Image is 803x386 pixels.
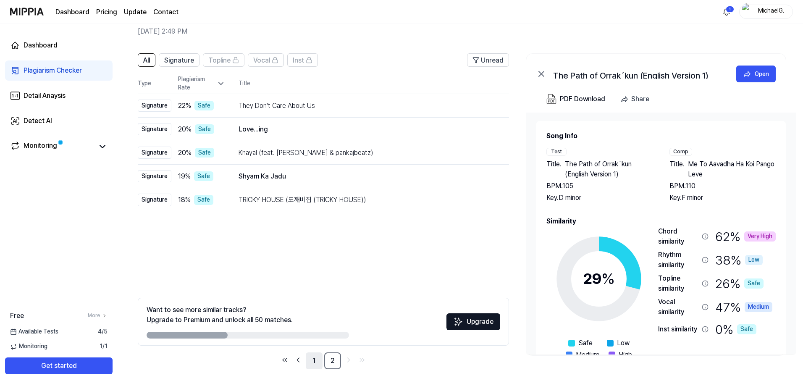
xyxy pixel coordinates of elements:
div: Shyam Ka Jadu [239,171,496,181]
div: 47 % [715,297,772,317]
th: Title [239,74,509,94]
button: 알림1 [720,5,733,18]
div: 1 [726,6,734,13]
span: Topline [208,55,231,66]
a: Go to previous page [292,354,304,366]
img: profile [742,3,752,20]
th: Type [138,74,171,94]
button: Share [617,91,656,108]
span: 4 / 5 [98,328,108,336]
span: Medium [576,350,599,360]
span: 18 % [178,195,191,205]
div: Rhythm similarity [658,250,698,270]
div: Key. F minor [669,193,776,203]
span: Free [10,311,24,321]
a: Go to first page [279,354,291,366]
div: Medium [745,302,772,312]
div: Want to see more similar tracks? Upgrade to Premium and unlock all 50 matches. [147,305,293,325]
div: Test [546,148,567,156]
div: Signature [138,170,171,183]
a: Contact [153,7,178,17]
span: Unread [481,55,504,66]
span: The Path of Orrak´kun (English Version 1) [565,159,653,179]
div: Plagiarism Rate [178,75,225,92]
div: 62 % [715,226,776,247]
div: 29 [583,268,615,290]
div: Love...ing [239,124,496,134]
div: PDF Download [560,94,605,105]
div: The Path of Orrak´kun (English Version 1) [553,69,721,79]
button: profileMichaelG. [739,5,793,19]
span: Me To Aavadha Ha Koi Pango Leve [688,159,776,179]
div: Signature [138,147,171,159]
div: Vocal similarity [658,297,698,317]
div: They Don't Care About Us [239,101,496,111]
button: PDF Download [545,91,607,108]
span: High [619,350,632,360]
div: Inst similarity [658,324,698,334]
span: All [143,55,150,66]
a: Go to last page [356,354,368,366]
span: Available Tests [10,328,58,336]
div: Dashboard [24,40,58,50]
span: 20 % [178,124,192,134]
img: 알림 [722,7,732,17]
span: Title . [546,159,562,179]
a: SparklesUpgrade [446,320,500,328]
h2: Song Info [546,131,776,141]
button: All [138,53,155,67]
div: Detect AI [24,116,52,126]
div: Comp [669,148,692,156]
div: TRICKY HOUSE (도깨비집 (TRICKY HOUSE)) [239,195,496,205]
div: Safe [194,101,214,111]
a: More [88,312,108,319]
div: 38 % [715,250,763,270]
div: Share [631,94,649,105]
button: Signature [159,53,199,67]
button: Get started [5,357,113,374]
nav: pagination [138,352,509,369]
span: % [601,270,615,288]
div: Signature [138,100,171,112]
a: Monitoring [10,141,94,152]
a: Open [736,66,776,82]
a: Detect AI [5,111,113,131]
div: Monitoring [24,141,57,152]
div: Safe [195,148,214,158]
img: Sparkles [453,317,463,327]
span: Inst [293,55,304,66]
div: BPM. 110 [669,181,776,191]
span: Monitoring [10,342,47,351]
h2: [DATE] 2:49 PM [138,26,738,37]
div: Chord similarity [658,226,698,247]
span: Safe [578,338,593,348]
div: Signature [138,194,171,206]
div: MichaelG. [755,7,787,16]
div: Safe [194,171,213,181]
span: 1 / 1 [100,342,108,351]
span: 19 % [178,171,191,181]
a: Dashboard [55,7,89,17]
div: Safe [744,278,764,289]
div: Signature [138,123,171,136]
div: Khayal (feat. [PERSON_NAME] & pankajbeatz) [239,148,496,158]
span: Title . [669,159,685,179]
div: Detail Anaysis [24,91,66,101]
img: PDF Download [546,94,556,104]
a: 1 [306,352,323,369]
a: 2 [324,352,341,369]
div: Low [745,255,763,265]
span: 22 % [178,101,191,111]
a: Song InfoTestTitle.The Path of Orrak´kun (English Version 1)BPM.105Key.D minorCompTitle.Me To Aav... [526,113,796,354]
button: Upgrade [446,313,500,330]
span: Vocal [253,55,270,66]
a: Detail Anaysis [5,86,113,106]
a: Update [124,7,147,17]
div: Key. D minor [546,193,653,203]
button: Vocal [248,53,284,67]
span: Low [617,338,630,348]
span: Signature [164,55,194,66]
div: 26 % [715,273,764,294]
a: Dashboard [5,35,113,55]
a: Go to next page [343,354,354,366]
